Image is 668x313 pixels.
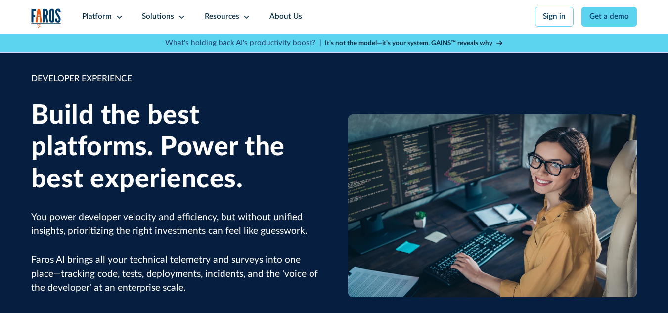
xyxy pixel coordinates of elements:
[205,11,239,23] div: Resources
[31,72,320,85] div: DEVELOPER EXPERIENCE
[581,7,637,27] a: Get a demo
[31,8,61,28] img: Logo of the analytics and reporting company Faros.
[165,38,321,49] p: What's holding back AI's productivity boost? |
[31,100,320,195] h1: Build the best platforms. Power the best experiences.
[142,11,174,23] div: Solutions
[325,38,503,48] a: It’s not the model—it’s your system. GAINS™ reveals why
[31,211,320,296] p: You power developer velocity and efficiency, but without unified insights, prioritizing the right...
[31,8,61,28] a: home
[325,40,492,46] strong: It’s not the model—it’s your system. GAINS™ reveals why
[82,11,112,23] div: Platform
[535,7,574,27] a: Sign in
